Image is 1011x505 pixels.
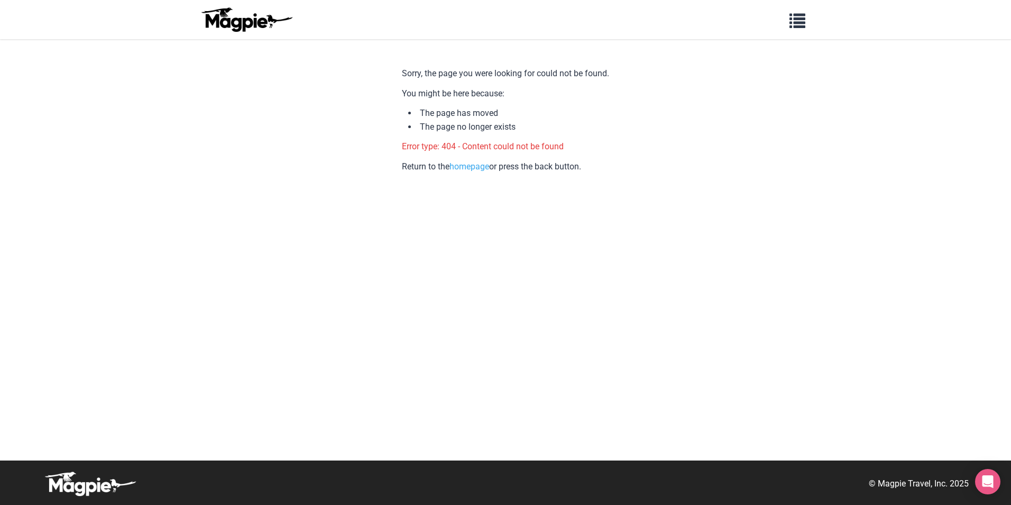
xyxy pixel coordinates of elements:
[408,106,609,120] li: The page has moved
[975,469,1000,494] div: Open Intercom Messenger
[402,87,609,101] p: You might be here because:
[42,471,137,497] img: logo-white-d94fa1abed81b67a048b3d0f0ab5b955.png
[869,477,969,491] p: © Magpie Travel, Inc. 2025
[449,161,489,172] a: homepage
[408,120,609,134] li: The page no longer exists
[402,67,609,80] p: Sorry, the page you were looking for could not be found.
[402,160,609,174] p: Return to the or press the back button.
[199,7,294,32] img: logo-ab69f6fb50320c5b225c76a69d11143b.png
[402,140,609,154] p: Error type: 404 - Content could not be found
